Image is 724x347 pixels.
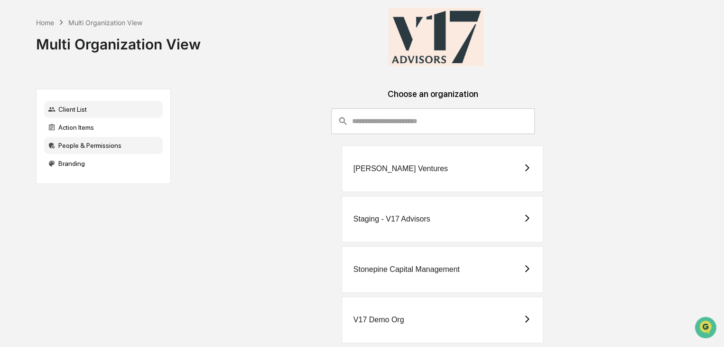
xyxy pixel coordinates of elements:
span: Attestations [78,120,118,129]
div: People & Permissions [44,137,163,154]
div: We're available if you need us! [32,82,120,90]
a: 🔎Data Lookup [6,134,64,151]
p: How can we help? [9,20,173,35]
div: Multi Organization View [68,19,142,27]
div: Home [36,19,54,27]
div: 🗄️ [69,121,76,128]
a: Powered byPylon [67,161,115,168]
img: V17 Advisors [389,8,483,66]
iframe: Open customer support [694,316,719,341]
div: Client List [44,101,163,118]
div: Multi Organization View [36,28,201,53]
button: Start new chat [161,76,173,87]
div: Branding [44,155,163,172]
a: 🗄️Attestations [65,116,121,133]
div: Action Items [44,119,163,136]
span: Pylon [94,161,115,168]
div: 🖐️ [9,121,17,128]
div: Stonepine Capital Management [353,265,460,274]
div: Start new chat [32,73,156,82]
div: 🔎 [9,139,17,146]
span: Data Lookup [19,138,60,147]
a: 🖐️Preclearance [6,116,65,133]
img: 1746055101610-c473b297-6a78-478c-a979-82029cc54cd1 [9,73,27,90]
span: Preclearance [19,120,61,129]
div: [PERSON_NAME] Ventures [353,164,448,173]
div: Staging - V17 Advisors [353,215,430,223]
div: consultant-dashboard__filter-organizations-search-bar [331,108,535,134]
div: V17 Demo Org [353,316,404,324]
div: Choose an organization [178,89,687,108]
